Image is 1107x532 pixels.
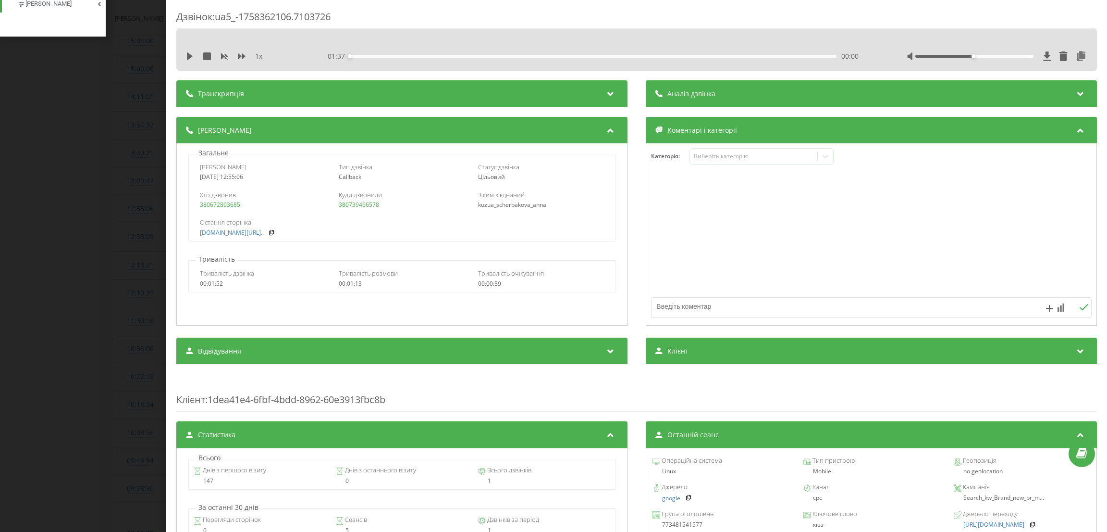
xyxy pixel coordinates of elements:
[693,152,813,160] div: Виберіть категорію
[478,190,524,199] span: З ким з'єднаний
[660,482,688,492] span: Джерело
[196,148,231,158] p: Загальне
[667,89,715,99] span: Аналіз дзвінка
[667,430,719,440] span: Останній сеанс
[339,201,379,209] a: 380739466578
[660,509,713,519] span: Група оголошень
[255,51,262,61] span: 1 x
[196,503,261,512] p: За останні 30 днів
[198,126,252,135] span: [PERSON_NAME]
[803,494,939,501] div: cpc
[201,466,266,475] span: Днів з першого візиту
[199,174,326,180] div: [DATE] 12:55:06
[811,509,857,519] span: Ключове слово
[339,190,382,199] span: Куди дзвонили
[660,456,722,466] span: Операційна система
[961,509,1018,519] span: Джерело переходу
[811,456,854,466] span: Тип пристрою
[963,494,1044,502] span: Search_kw_Brand_new_pr_m...
[199,218,251,227] span: Остання сторінка
[196,254,237,264] p: Тривалість
[339,173,361,181] span: Callback
[339,280,465,287] div: 00:01:13
[478,173,504,181] span: Цільовий
[662,495,680,502] a: google
[339,163,372,171] span: Тип дзвінка
[199,201,240,209] a: 380672803685
[811,482,829,492] span: Канал
[478,269,543,278] span: Тривалість очікування
[199,269,254,278] span: Тривалість дзвінка
[485,466,531,475] span: Всього дзвінків
[196,453,223,463] p: Всього
[478,202,604,208] div: kuzua_scherbakova_anna
[667,126,737,135] span: Коментарі і категорії
[176,10,1097,29] div: Дзвінок : ua5_-1758362106.7103726
[176,393,205,406] span: Клієнт
[667,346,689,356] span: Клієнт
[339,269,398,278] span: Тривалість розмови
[199,280,326,287] div: 00:01:52
[194,478,326,484] div: 147
[652,468,789,475] div: Linux
[841,51,859,61] span: 00:00
[651,153,689,160] h4: Категорія :
[478,478,610,484] div: 1
[972,54,975,58] div: Accessibility label
[198,430,235,440] span: Статистика
[336,478,468,484] div: 0
[344,466,416,475] span: Днів з останнього візиту
[963,521,1024,528] a: [URL][DOMAIN_NAME]
[652,521,789,528] div: 773481541577
[325,51,350,61] span: - 01:37
[199,190,235,199] span: Хто дзвонив
[198,89,244,99] span: Транскрипція
[961,482,990,492] span: Кампанія
[344,515,367,525] span: Сеансів
[478,280,604,287] div: 00:00:39
[198,346,241,356] span: Відвідування
[961,456,996,466] span: Геопозиція
[485,515,539,525] span: Дзвінків за період
[199,163,246,171] span: [PERSON_NAME]
[201,515,261,525] span: Перегляди сторінок
[954,468,1090,475] div: no geolocation
[803,468,939,475] div: Mobile
[803,521,939,528] div: кюз
[199,229,263,236] a: [DOMAIN_NAME][URL]..
[176,374,1097,412] div: : 1dea41e4-6fbf-4bdd-8962-60e3913fbc8b
[348,54,352,58] div: Accessibility label
[478,163,519,171] span: Статус дзвінка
